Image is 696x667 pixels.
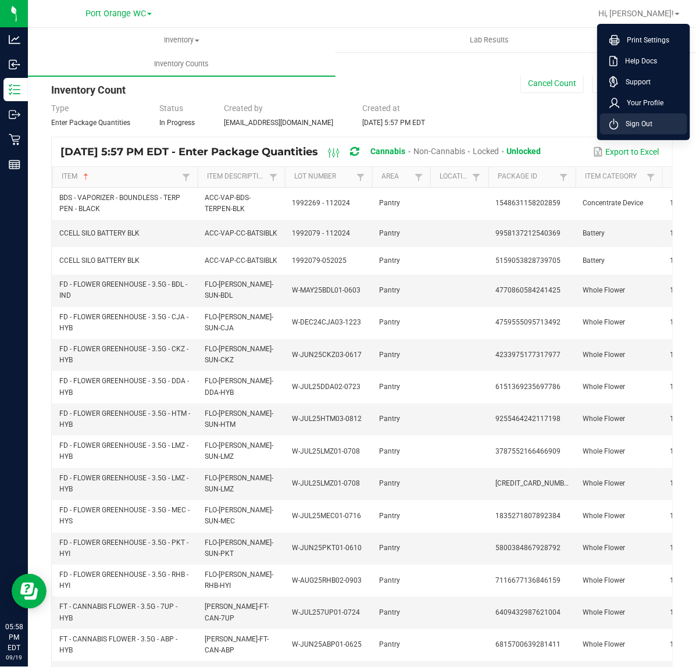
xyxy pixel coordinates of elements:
[62,172,179,181] a: ItemSortable
[440,172,469,181] a: LocationSortable
[292,229,350,237] span: 1992079 - 112024
[59,409,190,429] span: FD - FLOWER GREENHOUSE - 3.5G - HTM - HYB
[495,256,561,265] span: 5159053828739705
[266,170,280,184] a: Filter
[292,286,361,294] span: W-MAY25BDL01-0603
[224,119,333,127] span: [EMAIL_ADDRESS][DOMAIN_NAME]
[59,256,140,265] span: CCELL SILO BATTERY BLK
[292,608,360,616] span: W-JUL257UP01-0724
[205,635,269,654] span: [PERSON_NAME]-FT-CAN-ABP
[609,76,683,88] a: Support
[59,570,188,590] span: FD - FLOWER GREENHOUSE - 3.5G - RHB - HYI
[205,256,277,265] span: ACC-VAP-CC-BATSIBLK
[159,104,183,113] span: Status
[224,104,263,113] span: Created by
[618,55,657,67] span: Help Docs
[583,447,625,455] span: Whole Flower
[585,172,644,181] a: Item CategorySortable
[583,229,605,237] span: Battery
[59,602,177,622] span: FT - CANNABIS FLOWER - 3.5G - 7UP - HYB
[619,118,652,130] span: Sign Out
[51,84,126,96] span: Inventory Count
[205,441,273,461] span: FLO-[PERSON_NAME]-SUN-LMZ
[620,34,669,46] span: Print Settings
[207,172,266,181] a: Item DescriptionSortable
[59,538,188,558] span: FD - FLOWER GREENHOUSE - 3.5G - PKT - HYI
[59,280,187,299] span: FD - FLOWER GREENHOUSE - 3.5G - BDL - IND
[59,345,188,364] span: FD - FLOWER GREENHOUSE - 3.5G - CKZ - HYB
[292,199,350,207] span: 1992269 - 112024
[59,441,188,461] span: FD - FLOWER GREENHOUSE - 3.5G - LMZ - HYB
[520,73,584,93] button: Cancel Count
[495,576,561,584] span: 7116677136846159
[205,313,273,332] span: FLO-[PERSON_NAME]-SUN-CJA
[495,544,561,552] span: 5800384867928792
[473,147,499,156] span: Locked
[590,142,662,162] button: Export to Excel
[593,73,673,93] button: Submit for Review
[583,286,625,294] span: Whole Flower
[495,318,561,326] span: 4759555095713492
[495,512,561,520] span: 1835271807892384
[205,409,273,429] span: FLO-[PERSON_NAME]-SUN-HTM
[205,229,277,237] span: ACC-VAP-CC-BATSIBLK
[495,383,561,391] span: 6151369235697786
[379,512,400,520] span: Pantry
[379,229,400,237] span: Pantry
[412,170,426,184] a: Filter
[9,59,20,70] inline-svg: Inbound
[139,59,225,69] span: Inventory Counts
[292,640,362,648] span: W-JUN25ABP01-0625
[379,608,400,616] span: Pantry
[583,383,625,391] span: Whole Flower
[5,653,23,662] p: 09/19
[292,479,360,487] span: W-JUL25LMZ01-0708
[9,134,20,145] inline-svg: Retail
[609,55,683,67] a: Help Docs
[59,313,188,332] span: FD - FLOWER GREENHOUSE - 3.5G - CJA - HYB
[495,199,561,207] span: 1548631158202859
[583,415,625,423] span: Whole Flower
[495,608,561,616] span: 6409432987621004
[379,447,400,455] span: Pantry
[379,576,400,584] span: Pantry
[159,119,195,127] span: In Progress
[292,576,362,584] span: W-AUG25RHB02-0903
[205,570,273,590] span: FLO-[PERSON_NAME]-RHB-HYI
[59,229,140,237] span: CCELL SILO BATTERY BLK
[9,84,20,95] inline-svg: Inventory
[495,229,561,237] span: 9958137212540369
[354,170,367,184] a: Filter
[205,377,273,396] span: FLO-[PERSON_NAME]-DDA-HYB
[619,76,651,88] span: Support
[507,147,541,156] span: Unlocked
[371,147,406,156] span: Cannabis
[60,141,550,163] div: [DATE] 5:57 PM EDT - Enter Package Quantities
[379,640,400,648] span: Pantry
[583,479,625,487] span: Whole Flower
[379,544,400,552] span: Pantry
[5,622,23,653] p: 05:58 PM EDT
[12,574,47,609] iframe: Resource center
[557,170,571,184] a: Filter
[205,538,273,558] span: FLO-[PERSON_NAME]-SUN-PKT
[292,544,362,552] span: W-JUN25PKT01-0610
[379,286,400,294] span: Pantry
[600,113,687,134] li: Sign Out
[620,97,663,109] span: Your Profile
[205,280,273,299] span: FLO-[PERSON_NAME]-SUN-BDL
[28,28,335,52] a: Inventory
[495,479,574,487] span: [CREDIT_CARD_NUMBER]
[379,479,400,487] span: Pantry
[379,415,400,423] span: Pantry
[413,147,465,156] span: Non-Cannabis
[583,318,625,326] span: Whole Flower
[9,109,20,120] inline-svg: Outbound
[335,28,643,52] a: Lab Results
[59,506,190,525] span: FD - FLOWER GREENHOUSE - 3.5G - MEC - HYS
[498,172,556,181] a: Package IdSortable
[583,576,625,584] span: Whole Flower
[381,172,411,181] a: AreaSortable
[362,104,400,113] span: Created at
[292,447,360,455] span: W-JUL25LMZ01-0708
